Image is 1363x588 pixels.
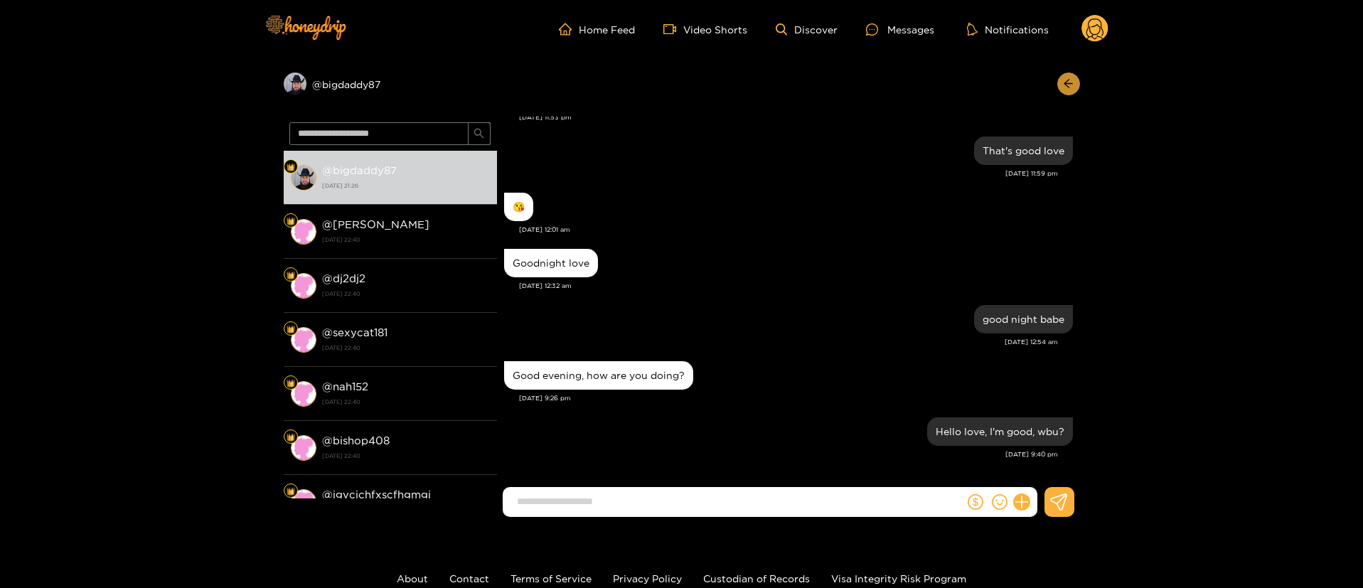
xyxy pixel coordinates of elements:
[1063,78,1074,90] span: arrow-left
[663,23,683,36] span: video-camera
[519,225,1073,235] div: [DATE] 12:01 am
[927,417,1073,446] div: Aug. 20, 9:40 pm
[291,381,316,407] img: conversation
[703,573,810,584] a: Custodian of Records
[291,219,316,245] img: conversation
[504,193,533,221] div: Aug. 20, 12:01 am
[504,249,598,277] div: Aug. 20, 12:32 am
[291,165,316,191] img: conversation
[322,341,490,354] strong: [DATE] 22:40
[468,122,491,145] button: search
[287,487,295,496] img: Fan Level
[776,23,838,36] a: Discover
[287,433,295,442] img: Fan Level
[397,573,428,584] a: About
[983,314,1064,325] div: good night babe
[322,233,490,246] strong: [DATE] 22:40
[287,325,295,333] img: Fan Level
[504,337,1058,347] div: [DATE] 12:54 am
[291,273,316,299] img: conversation
[519,112,1073,122] div: [DATE] 11:53 pm
[322,218,429,230] strong: @ [PERSON_NAME]
[449,573,489,584] a: Contact
[968,494,983,510] span: dollar
[983,145,1064,156] div: That's good love
[519,393,1073,403] div: [DATE] 9:26 pm
[504,169,1058,178] div: [DATE] 11:59 pm
[287,163,295,171] img: Fan Level
[322,488,431,501] strong: @ jgvcjchfxscfhgmgj
[963,22,1053,36] button: Notifications
[992,494,1007,510] span: smile
[513,257,589,269] div: Goodnight love
[513,370,685,381] div: Good evening, how are you doing?
[866,21,934,38] div: Messages
[322,179,490,192] strong: [DATE] 21:26
[291,327,316,353] img: conversation
[322,380,368,392] strong: @ nah152
[322,326,387,338] strong: @ sexycat181
[322,287,490,300] strong: [DATE] 22:40
[519,281,1073,291] div: [DATE] 12:32 am
[965,491,986,513] button: dollar
[291,489,316,515] img: conversation
[287,217,295,225] img: Fan Level
[322,434,390,447] strong: @ bishop408
[936,426,1064,437] div: Hello love, I'm good, wbu?
[559,23,579,36] span: home
[831,573,966,584] a: Visa Integrity Risk Program
[613,573,682,584] a: Privacy Policy
[504,361,693,390] div: Aug. 20, 9:26 pm
[284,73,497,95] div: @bigdaddy87
[322,449,490,462] strong: [DATE] 22:40
[663,23,747,36] a: Video Shorts
[322,395,490,408] strong: [DATE] 22:40
[287,379,295,387] img: Fan Level
[974,305,1073,333] div: Aug. 20, 12:54 am
[291,435,316,461] img: conversation
[474,128,484,140] span: search
[322,272,365,284] strong: @ dj2dj2
[974,137,1073,165] div: Aug. 19, 11:59 pm
[504,449,1058,459] div: [DATE] 9:40 pm
[513,201,525,213] div: 😘
[322,164,397,176] strong: @ bigdaddy87
[287,271,295,279] img: Fan Level
[559,23,635,36] a: Home Feed
[511,573,592,584] a: Terms of Service
[1057,73,1080,95] button: arrow-left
